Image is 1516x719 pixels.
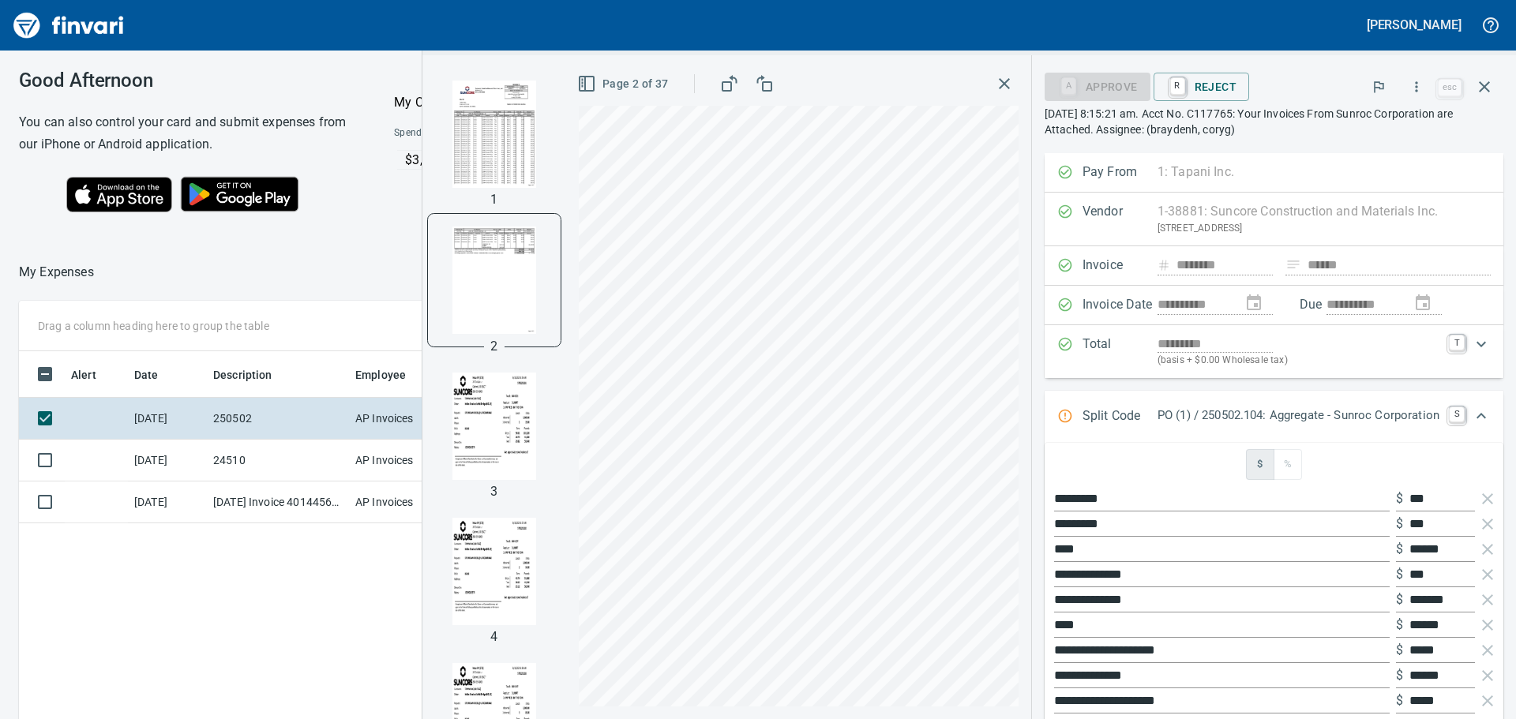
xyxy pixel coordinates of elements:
td: [DATE] [128,398,207,440]
p: $3,917 left this month [405,151,725,170]
img: Download on the App Store [66,177,172,212]
button: Flag [1361,69,1396,104]
p: 1 [490,190,497,209]
a: R [1170,77,1185,95]
span: Spend Limits [394,125,587,141]
button: Remove Line Item [1478,565,1497,584]
p: Online allowed [381,170,726,185]
p: $ [1396,641,1403,660]
button: Remove Line Item [1478,540,1497,559]
td: [DATE] Invoice 401445699 from Xylem Dewatering Solutions Inc (1-11136) [207,481,349,523]
p: $ [1396,489,1403,508]
span: Employee [355,365,406,384]
div: Expand [1045,325,1503,378]
p: $ [1396,691,1403,710]
h3: Good Afternoon [19,69,355,92]
button: Page 2 of 37 [574,69,675,99]
p: (basis + $0.00 Wholesale tax) [1158,353,1439,369]
p: $ [1396,565,1403,584]
button: Remove Line Item [1478,590,1497,609]
button: Remove Line Item [1478,666,1497,685]
div: Purchase Order Item required [1045,79,1150,92]
td: 24510 [207,440,349,481]
td: AP Invoices [349,440,467,481]
span: Description [213,365,293,384]
p: $ [1396,515,1403,534]
img: Page 4 [441,518,548,625]
p: 4 [490,627,497,646]
img: Finvari [9,6,128,44]
button: More [1399,69,1434,104]
a: T [1449,335,1465,350]
p: 3 [490,482,497,501]
td: [DATE] [128,481,207,523]
button: % [1274,449,1302,480]
p: Split Code [1083,406,1158,427]
p: $ [1396,540,1403,559]
img: Page 2 [441,227,548,334]
span: Description [213,365,272,384]
button: RReject [1154,73,1249,101]
p: [DATE] 8:15:21 am. Acct No. C117765: Your Invoices From Sunroc Corporation are Attached. Assignee... [1045,106,1503,137]
a: esc [1438,79,1462,96]
div: Expand [1045,391,1503,443]
button: Remove Line Item [1478,515,1497,534]
span: Close invoice [1434,68,1503,106]
p: $ [1396,666,1403,685]
p: $ [1396,616,1403,635]
p: Drag a column heading here to group the table [38,318,269,334]
span: Alert [71,365,96,384]
img: Get it on Google Play [172,168,308,220]
p: PO (1) / 250502.104: Aggregate - Sunroc Corporation [1158,406,1439,425]
p: My Expenses [19,263,94,282]
button: [PERSON_NAME] [1363,13,1465,37]
td: [DATE] [128,440,207,481]
span: Date [134,365,179,384]
button: Remove Line Item [1478,691,1497,710]
p: $ [1396,590,1403,609]
span: Date [134,365,159,384]
nav: breadcrumb [19,263,94,282]
p: Total [1083,335,1158,369]
td: 250502 [207,398,349,440]
span: $ [1252,455,1268,474]
img: Page 1 [441,81,548,188]
a: S [1449,406,1465,422]
span: Reject [1166,73,1236,100]
button: Remove Line Item [1478,489,1497,508]
span: Page 2 of 37 [580,74,669,94]
span: Employee [355,365,426,384]
button: $ [1246,449,1274,480]
button: Remove Line Item [1478,641,1497,660]
h6: You can also control your card and submit expenses from our iPhone or Android application. [19,111,355,155]
td: AP Invoices [349,398,467,440]
button: Remove Line Item [1478,616,1497,635]
span: % [1280,455,1296,474]
h5: [PERSON_NAME] [1367,17,1462,33]
p: My Card (···0555) [394,93,512,112]
td: AP Invoices [349,481,467,523]
img: Page 3 [441,373,548,480]
span: Alert [71,365,117,384]
p: 2 [490,337,497,356]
